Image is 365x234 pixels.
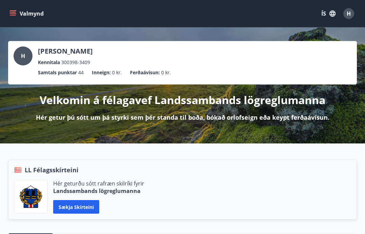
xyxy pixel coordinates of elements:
[112,69,122,76] span: 0 kr.
[78,69,84,76] span: 44
[8,7,46,20] button: menu
[53,200,99,214] button: Sækja skírteini
[19,186,42,208] img: 1cqKbADZNYZ4wXUG0EC2JmCwhQh0Y6EN22Kw4FTY.png
[130,69,160,76] p: Ferðaávísun :
[341,5,357,22] button: H
[53,187,144,195] p: Landssambands lögreglumanna
[38,46,93,56] p: [PERSON_NAME]
[318,7,339,20] button: ÍS
[21,52,25,60] span: H
[36,113,329,122] p: Hér getur þú sótt um þá styrki sem þér standa til boða, bókað orlofseign eða keypt ferðaávísun.
[61,59,90,66] span: 300398-3409
[53,180,144,187] p: Hér geturðu sótt rafræn skilríki fyrir
[347,10,351,17] span: H
[40,93,325,108] p: Velkomin á félagavef Landssambands lögreglumanna
[38,69,77,76] p: Samtals punktar
[25,165,79,174] span: LL Félagsskírteini
[161,69,171,76] span: 0 kr.
[38,59,60,66] p: Kennitala
[92,69,111,76] p: Inneign :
